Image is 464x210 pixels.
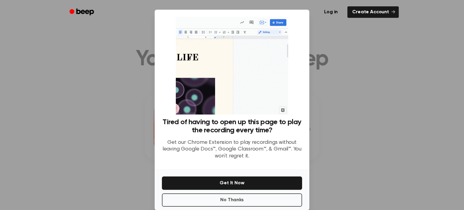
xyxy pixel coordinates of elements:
[65,6,99,18] a: Beep
[162,139,302,160] p: Get our Chrome Extension to play recordings without leaving Google Docs™, Google Classroom™, & Gm...
[176,17,288,115] img: Beep extension in action
[347,6,399,18] a: Create Account
[162,118,302,134] h3: Tired of having to open up this page to play the recording every time?
[162,193,302,207] button: No Thanks
[318,5,344,19] a: Log in
[162,176,302,190] button: Get It Now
